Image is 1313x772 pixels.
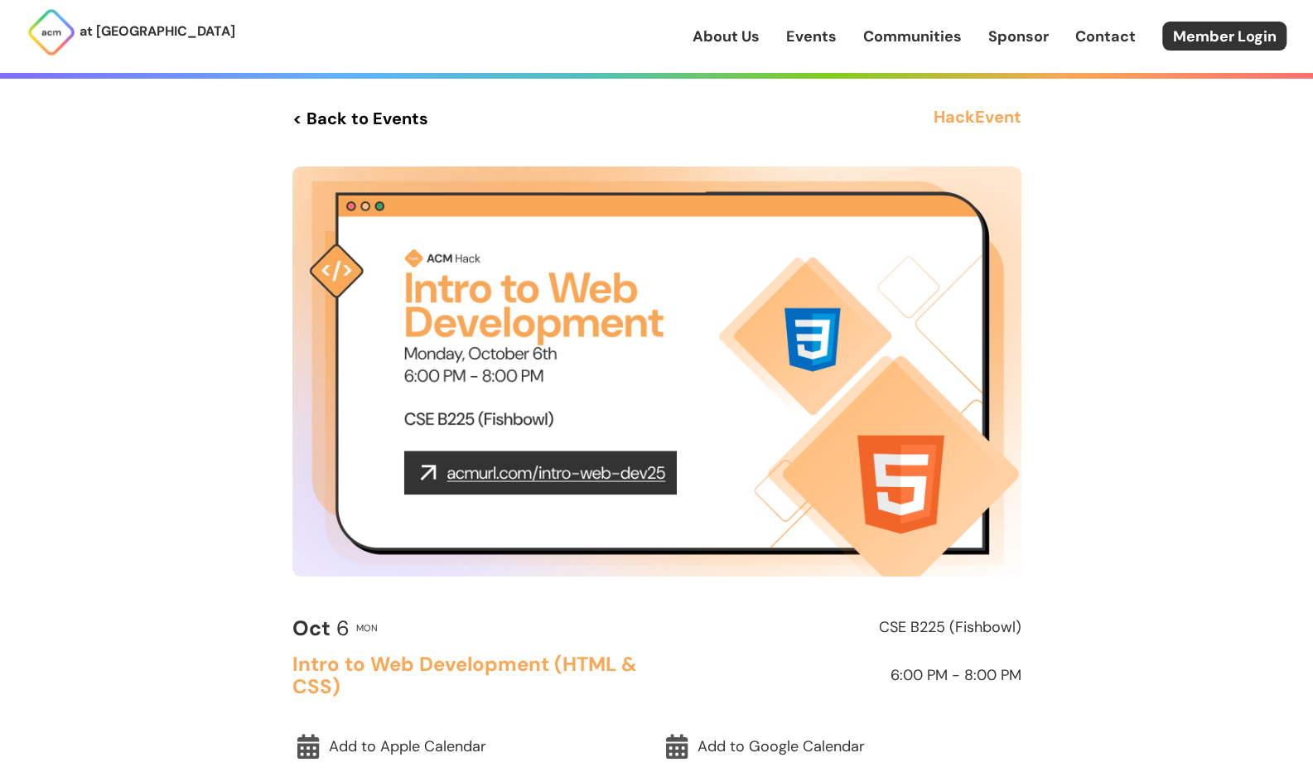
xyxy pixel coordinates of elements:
[934,104,1021,133] h3: Hack Event
[292,727,653,765] a: Add to Apple Calendar
[863,26,962,47] a: Communities
[786,26,837,47] a: Events
[693,26,760,47] a: About Us
[292,617,350,640] h2: 6
[988,26,1049,47] a: Sponsor
[292,615,331,642] b: Oct
[292,104,428,133] a: < Back to Events
[664,668,1021,684] h2: 6:00 PM - 8:00 PM
[664,620,1021,636] h2: CSE B225 (Fishbowl)
[27,7,235,57] a: at [GEOGRAPHIC_DATA]
[1162,22,1286,51] a: Member Login
[292,166,1021,577] img: Event Cover Photo
[661,727,1021,765] a: Add to Google Calendar
[80,21,235,42] p: at [GEOGRAPHIC_DATA]
[1075,26,1136,47] a: Contact
[292,654,649,697] h2: Intro to Web Development (HTML & CSS)
[27,7,76,57] img: ACM Logo
[356,623,378,633] h2: Mon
